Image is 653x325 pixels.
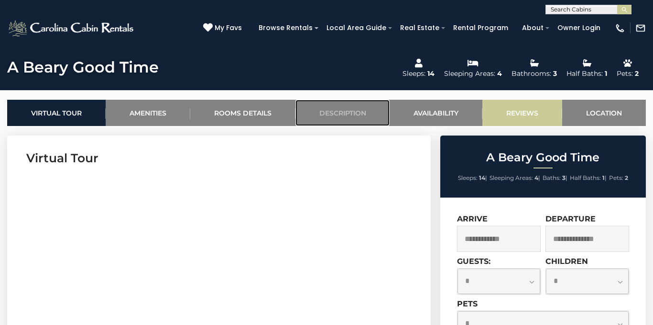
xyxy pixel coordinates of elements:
label: Departure [545,214,596,223]
label: Arrive [457,214,488,223]
img: mail-regular-white.png [635,23,646,33]
li: | [458,172,487,184]
a: My Favs [203,23,244,33]
span: Baths: [543,174,561,181]
span: My Favs [215,23,242,33]
img: White-1-2.png [7,19,136,38]
strong: 14 [479,174,485,181]
a: Location [562,100,646,126]
strong: 1 [602,174,605,181]
a: Description [295,100,390,126]
span: Pets: [609,174,623,181]
a: Rooms Details [190,100,295,126]
a: Rental Program [448,21,513,35]
a: Virtual Tour [7,100,106,126]
h3: Virtual Tour [26,150,412,167]
a: Amenities [106,100,190,126]
li: | [570,172,607,184]
label: Pets [457,299,478,308]
label: Children [545,257,588,266]
h2: A Beary Good Time [443,151,643,164]
span: Sleeping Areas: [490,174,533,181]
span: Sleeps: [458,174,478,181]
strong: 2 [625,174,628,181]
strong: 4 [534,174,538,181]
strong: 3 [562,174,566,181]
a: Local Area Guide [322,21,391,35]
a: Owner Login [553,21,605,35]
a: About [517,21,548,35]
span: Half Baths: [570,174,601,181]
a: Reviews [482,100,562,126]
img: phone-regular-white.png [615,23,625,33]
a: Availability [390,100,482,126]
a: Real Estate [395,21,444,35]
li: | [490,172,540,184]
a: Browse Rentals [254,21,317,35]
label: Guests: [457,257,490,266]
li: | [543,172,567,184]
